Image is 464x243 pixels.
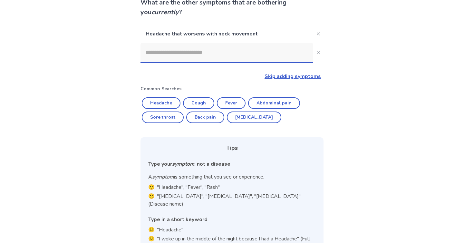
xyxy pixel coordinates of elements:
[248,97,300,109] button: Abdominal pain
[148,226,316,234] p: 🙂: "Headache"
[313,47,324,58] button: Close
[227,112,281,123] button: [MEDICAL_DATA]
[142,112,184,123] button: Sore throat
[148,144,316,152] div: Tips
[140,43,313,62] input: Close
[186,112,224,123] button: Back pain
[140,25,313,43] p: Headache that worsens with neck movement
[152,173,174,180] i: symptom
[172,160,194,168] i: symptom
[140,85,324,92] p: Common Searches
[265,73,321,80] a: Skip adding symptoms
[183,97,214,109] button: Cough
[148,173,316,181] p: A is something that you see or experience.
[217,97,246,109] button: Fever
[151,8,179,16] i: currently
[313,29,324,39] button: Close
[142,97,180,109] button: Headache
[148,216,316,223] div: Type in a short keyword
[148,192,316,208] p: 🙁: "[MEDICAL_DATA]", "[MEDICAL_DATA]", "[MEDICAL_DATA]" (Disease name)
[148,160,316,168] div: Type your , not a disease
[148,183,316,191] p: 🙂: "Headache", "Fever", "Rash"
